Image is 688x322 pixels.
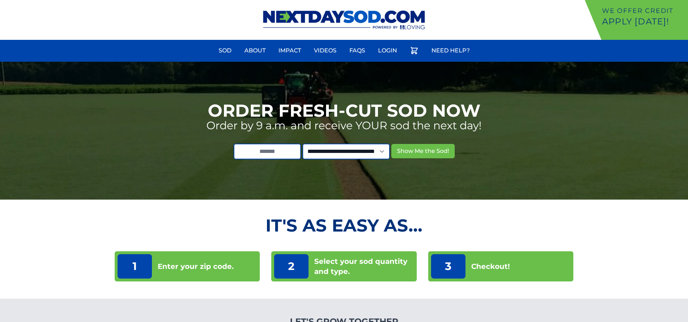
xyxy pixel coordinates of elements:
a: About [240,42,270,59]
h1: Order Fresh-Cut Sod Now [208,102,481,119]
p: 1 [118,254,152,279]
p: 3 [431,254,465,279]
a: Sod [214,42,236,59]
p: Enter your zip code. [158,261,234,271]
p: We offer Credit [602,6,685,16]
p: Select your sod quantity and type. [314,256,414,276]
p: Apply [DATE]! [602,16,685,27]
p: Order by 9 a.m. and receive YOUR sod the next day! [206,119,482,132]
p: Checkout! [471,261,510,271]
a: Impact [274,42,305,59]
a: Login [374,42,401,59]
button: Show Me the Sod! [391,144,455,158]
a: Need Help? [427,42,474,59]
a: FAQs [345,42,369,59]
p: 2 [274,254,309,279]
a: Videos [310,42,341,59]
h2: It's as Easy As... [115,217,573,234]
